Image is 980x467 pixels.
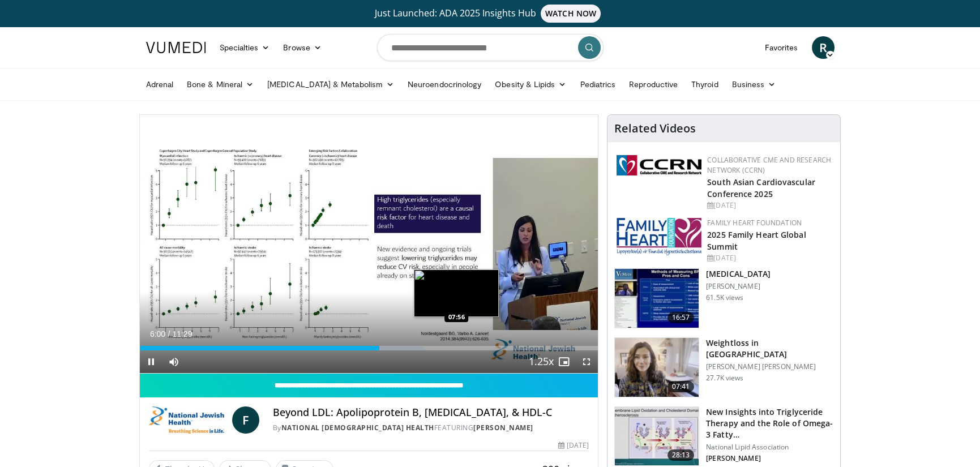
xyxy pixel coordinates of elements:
[140,115,598,374] video-js: Video Player
[758,36,805,59] a: Favorites
[707,200,831,211] div: [DATE]
[401,73,488,96] a: Neuroendocrinology
[180,73,260,96] a: Bone & Mineral
[473,423,533,432] a: [PERSON_NAME]
[614,268,833,328] a: 16:57 [MEDICAL_DATA] [PERSON_NAME] 61.5K views
[232,406,259,434] a: F
[706,268,771,280] h3: [MEDICAL_DATA]
[148,5,833,23] a: Just Launched: ADA 2025 Insights HubWATCH NOW
[615,338,699,397] img: 9983fed1-7565-45be-8934-aef1103ce6e2.150x105_q85_crop-smart_upscale.jpg
[706,282,771,291] p: [PERSON_NAME]
[706,454,833,463] p: [PERSON_NAME]
[706,443,833,452] p: National Lipid Association
[667,449,695,461] span: 28:13
[553,350,575,373] button: Enable picture-in-picture mode
[273,406,589,419] h4: Beyond LDL: Apolipoprotein B, [MEDICAL_DATA], & HDL-C
[707,253,831,263] div: [DATE]
[622,73,684,96] a: Reproductive
[260,73,401,96] a: [MEDICAL_DATA] & Metabolism
[812,36,835,59] a: R
[684,73,725,96] a: Thyroid
[706,362,833,371] p: [PERSON_NAME] [PERSON_NAME]
[149,406,228,434] img: National Jewish Health
[273,423,589,433] div: By FEATURING
[162,350,185,373] button: Mute
[140,346,598,350] div: Progress Bar
[614,122,696,135] h4: Related Videos
[615,407,699,466] img: 45ea033d-f728-4586-a1ce-38957b05c09e.150x105_q85_crop-smart_upscale.jpg
[707,155,831,175] a: Collaborative CME and Research Network (CCRN)
[146,42,206,53] img: VuMedi Logo
[706,337,833,360] h3: Weightloss in [GEOGRAPHIC_DATA]
[617,218,701,255] img: 96363db5-6b1b-407f-974b-715268b29f70.jpeg.150x105_q85_autocrop_double_scale_upscale_version-0.2.jpg
[667,312,695,323] span: 16:57
[541,5,601,23] span: WATCH NOW
[617,155,701,175] img: a04ee3ba-8487-4636-b0fb-5e8d268f3737.png.150x105_q85_autocrop_double_scale_upscale_version-0.2.png
[558,440,589,451] div: [DATE]
[488,73,573,96] a: Obesity & Lipids
[140,350,162,373] button: Pause
[530,350,553,373] button: Playback Rate
[574,73,623,96] a: Pediatrics
[213,36,277,59] a: Specialties
[139,73,181,96] a: Adrenal
[168,329,170,339] span: /
[414,269,499,317] img: image.jpeg
[614,337,833,397] a: 07:41 Weightloss in [GEOGRAPHIC_DATA] [PERSON_NAME] [PERSON_NAME] 27.7K views
[725,73,783,96] a: Business
[706,374,743,383] p: 27.7K views
[706,293,743,302] p: 61.5K views
[707,229,806,252] a: 2025 Family Heart Global Summit
[707,177,815,199] a: South Asian Cardiovascular Conference 2025
[667,381,695,392] span: 07:41
[707,218,802,228] a: Family Heart Foundation
[276,36,328,59] a: Browse
[706,406,833,440] h3: New Insights into Triglyceride Therapy and the Role of Omega-3 Fatty…
[172,329,192,339] span: 11:29
[281,423,434,432] a: National [DEMOGRAPHIC_DATA] Health
[615,269,699,328] img: a92b9a22-396b-4790-a2bb-5028b5f4e720.150x105_q85_crop-smart_upscale.jpg
[150,329,165,339] span: 6:00
[575,350,598,373] button: Fullscreen
[377,34,604,61] input: Search topics, interventions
